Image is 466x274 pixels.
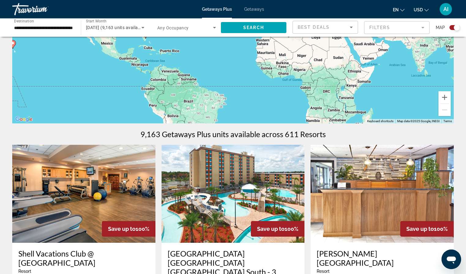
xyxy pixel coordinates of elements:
[438,104,451,116] button: Zoom out
[221,22,286,33] button: Search
[443,6,449,12] span: AI
[438,91,451,103] button: Zoom in
[317,249,448,267] a: [PERSON_NAME][GEOGRAPHIC_DATA]
[364,21,430,34] button: Filter
[317,269,330,274] span: Resort
[86,25,145,30] span: [DATE] (9,163 units available)
[442,250,461,269] iframe: Button to launch messaging window
[406,226,434,232] span: Save up to
[157,25,189,30] span: Any Occupancy
[257,226,285,232] span: Save up to
[393,5,404,14] button: Change language
[18,249,149,267] a: Shell Vacations Club @ [GEOGRAPHIC_DATA]
[12,1,73,17] a: Travorium
[14,115,34,123] img: Google
[14,19,34,23] span: Destination
[311,145,454,243] img: A964O01X.jpg
[438,3,454,16] button: User Menu
[298,24,353,31] mat-select: Sort by
[436,23,445,32] span: Map
[367,119,393,123] button: Keyboard shortcuts
[102,221,155,237] div: 100%
[244,7,264,12] a: Getaways
[18,269,31,274] span: Resort
[400,221,454,237] div: 100%
[108,226,136,232] span: Save up to
[86,19,106,23] span: Start Month
[251,221,304,237] div: 100%
[14,115,34,123] a: Open this area in Google Maps (opens a new window)
[414,5,429,14] button: Change currency
[243,25,264,30] span: Search
[140,129,326,139] h1: 9,163 Getaways Plus units available across 611 Resorts
[443,119,452,123] a: Terms (opens in new tab)
[298,25,330,30] span: Best Deals
[393,7,399,12] span: en
[12,145,155,243] img: 5446O01X.jpg
[414,7,423,12] span: USD
[397,119,440,123] span: Map data ©2025 Google, INEGI
[202,7,232,12] a: Getaways Plus
[162,145,305,243] img: RGF1E01X.jpg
